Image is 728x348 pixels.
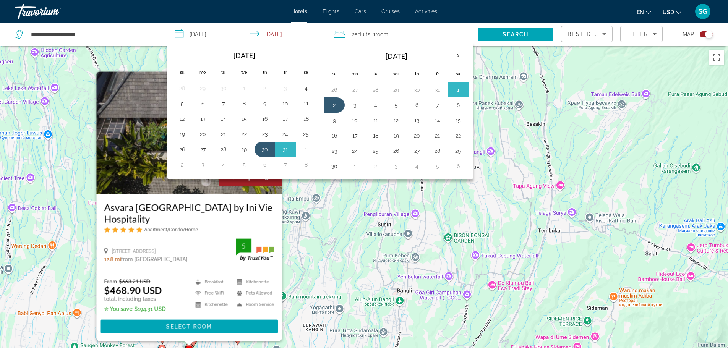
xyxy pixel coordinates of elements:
button: Day 7 [431,100,444,110]
li: Kitchenette [233,278,274,286]
img: TrustYou guest rating badge [236,238,274,261]
mat-select: Sort by [567,29,606,39]
button: Day 23 [259,129,271,139]
button: Day 24 [349,146,361,156]
button: Day 27 [411,146,423,156]
button: Day 15 [238,113,250,124]
li: Room Service [233,301,274,308]
button: Day 1 [238,83,250,94]
table: Right calendar grid [324,47,469,174]
button: Day 29 [197,83,209,94]
button: Day 8 [300,159,312,170]
button: Day 21 [431,130,444,141]
button: Day 20 [197,129,209,139]
button: Включить полноэкранный режим [709,50,724,65]
span: Select Room [166,324,212,330]
a: Activities [415,8,437,15]
button: Day 25 [370,146,382,156]
button: Day 30 [411,84,423,95]
ins: $468.90 USD [104,285,162,296]
button: Day 2 [370,161,382,172]
button: Day 5 [238,159,250,170]
button: Day 30 [217,83,230,94]
span: Filter [626,31,648,37]
span: 12.8 mi [104,256,121,262]
span: Search [503,31,529,37]
button: Day 1 [300,144,312,155]
button: Day 16 [328,130,340,141]
button: Day 15 [452,115,464,126]
button: Day 3 [197,159,209,170]
button: Day 6 [452,161,464,172]
button: Day 18 [300,113,312,124]
span: en [637,9,644,15]
input: Search hotel destination [30,29,155,40]
li: Kitchenette [191,301,233,308]
img: Asvara Villa Ubud by Ini Vie Hospitality [96,71,282,194]
table: Left calendar grid [172,47,316,172]
li: Pets Allowed [233,289,274,297]
button: Day 28 [217,144,230,155]
button: Select check in and out date [167,23,326,46]
button: Day 4 [300,83,312,94]
a: Hotels [291,8,307,15]
button: Day 28 [176,83,188,94]
button: Day 14 [431,115,444,126]
a: Cruises [381,8,400,15]
a: Cars [355,8,366,15]
button: Day 14 [217,113,230,124]
button: Day 30 [328,161,340,172]
button: Day 31 [279,144,292,155]
div: 5 star Apartment [104,226,274,233]
button: Day 2 [328,100,340,110]
button: Day 22 [238,129,250,139]
button: Day 27 [349,84,361,95]
button: Day 5 [431,161,444,172]
th: [DATE] [193,47,296,64]
button: Day 5 [176,98,188,109]
button: Day 13 [411,115,423,126]
button: Filters [620,26,663,42]
button: Day 24 [279,129,292,139]
a: Flights [323,8,339,15]
button: Day 9 [259,98,271,109]
button: Day 19 [176,129,188,139]
button: Select Room [100,320,278,333]
button: Day 25 [300,129,312,139]
span: Best Deals [567,31,607,37]
button: Day 8 [452,100,464,110]
li: Free WiFi [191,289,233,297]
button: Day 26 [328,84,340,95]
button: Day 19 [390,130,402,141]
button: Day 2 [259,83,271,94]
button: Day 7 [217,98,230,109]
span: , 1 [370,29,388,40]
button: Day 17 [349,130,361,141]
button: Day 10 [279,98,292,109]
span: from [GEOGRAPHIC_DATA] [121,256,187,262]
button: Day 1 [349,161,361,172]
a: Asvara [GEOGRAPHIC_DATA] by Ini Vie Hospitality [104,201,274,224]
button: Day 29 [452,146,464,156]
button: Day 23 [328,146,340,156]
button: Day 20 [411,130,423,141]
button: Day 28 [370,84,382,95]
button: Day 3 [390,161,402,172]
button: Day 7 [279,159,292,170]
div: 29% [219,167,282,186]
button: Day 6 [411,100,423,110]
button: Day 27 [197,144,209,155]
button: Change language [637,6,651,18]
span: Room [375,31,388,37]
span: 2 [352,29,370,40]
button: Day 6 [197,98,209,109]
button: Day 28 [431,146,444,156]
button: Search [478,28,553,41]
button: Day 4 [411,161,423,172]
span: Apartment/Condo/Home [144,227,198,232]
button: Day 4 [217,159,230,170]
span: SG [698,8,707,15]
button: Day 1 [452,84,464,95]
